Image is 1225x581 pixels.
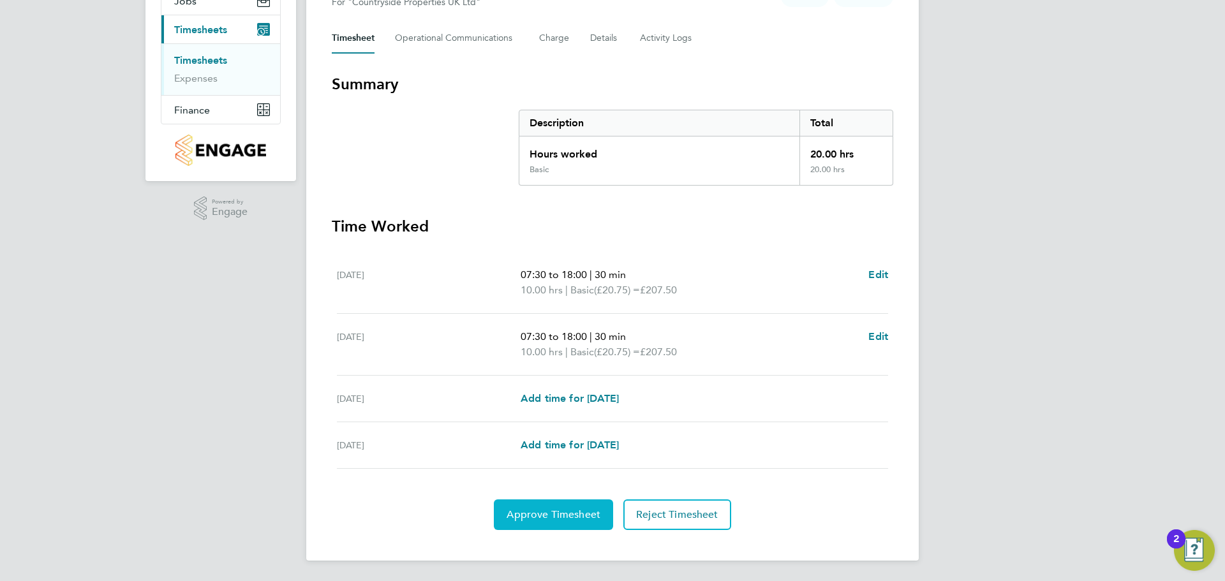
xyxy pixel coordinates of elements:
a: Expenses [174,72,218,84]
div: 2 [1173,539,1179,555]
span: Finance [174,104,210,116]
div: Hours worked [519,136,799,165]
span: 30 min [595,268,626,281]
div: Description [519,110,799,136]
div: 20.00 hrs [799,136,893,165]
span: Engage [212,207,248,217]
span: Approve Timesheet [507,508,600,521]
a: Edit [868,267,888,283]
span: (£20.75) = [594,284,640,296]
span: Edit [868,330,888,342]
button: Timesheets [161,15,280,43]
span: (£20.75) = [594,346,640,358]
span: 10.00 hrs [521,284,563,296]
span: Basic [570,283,594,298]
button: Timesheet [332,23,375,54]
span: | [590,268,592,281]
div: Total [799,110,893,136]
a: Go to home page [161,135,281,166]
div: Timesheets [161,43,280,95]
div: 20.00 hrs [799,165,893,185]
a: Edit [868,329,888,344]
button: Open Resource Center, 2 new notifications [1174,530,1215,571]
span: Timesheets [174,24,227,36]
div: Summary [519,110,893,186]
span: Edit [868,268,888,281]
div: Basic [530,165,549,175]
div: [DATE] [337,438,521,453]
span: Reject Timesheet [636,508,718,521]
span: | [565,284,568,296]
img: countryside-properties-logo-retina.png [175,135,265,166]
span: 30 min [595,330,626,342]
a: Timesheets [174,54,227,66]
span: | [590,330,592,342]
button: Reject Timesheet [623,499,731,530]
button: Operational Communications [395,23,519,54]
span: 10.00 hrs [521,346,563,358]
a: Add time for [DATE] [521,438,619,453]
button: Finance [161,96,280,124]
span: Add time for [DATE] [521,392,619,404]
a: Add time for [DATE] [521,391,619,406]
h3: Summary [332,74,893,94]
span: | [565,346,568,358]
div: [DATE] [337,267,521,298]
button: Details [590,23,620,54]
span: 07:30 to 18:00 [521,268,587,281]
span: £207.50 [640,346,677,358]
div: [DATE] [337,329,521,360]
h3: Time Worked [332,216,893,237]
button: Approve Timesheet [494,499,613,530]
span: Add time for [DATE] [521,439,619,451]
span: Powered by [212,196,248,207]
button: Activity Logs [640,23,694,54]
span: Basic [570,344,594,360]
div: [DATE] [337,391,521,406]
button: Charge [539,23,570,54]
span: 07:30 to 18:00 [521,330,587,342]
span: £207.50 [640,284,677,296]
a: Powered byEngage [194,196,248,221]
section: Timesheet [332,74,893,530]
